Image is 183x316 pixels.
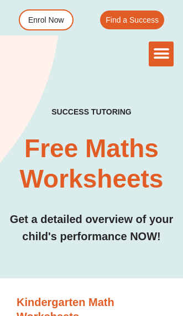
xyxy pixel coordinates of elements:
h3: Get a detailed overview of your child's performance NOW! [9,211,174,245]
a: Find a Success [100,11,164,29]
a: Enrol Now [19,9,74,30]
span: Find a Success [106,16,159,24]
h2: Free Maths Worksheets​ [9,133,174,194]
div: Menu Toggle [149,42,174,66]
h4: SUCCESS TUTORING​ [9,107,174,117]
span: Enrol Now [28,16,64,24]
